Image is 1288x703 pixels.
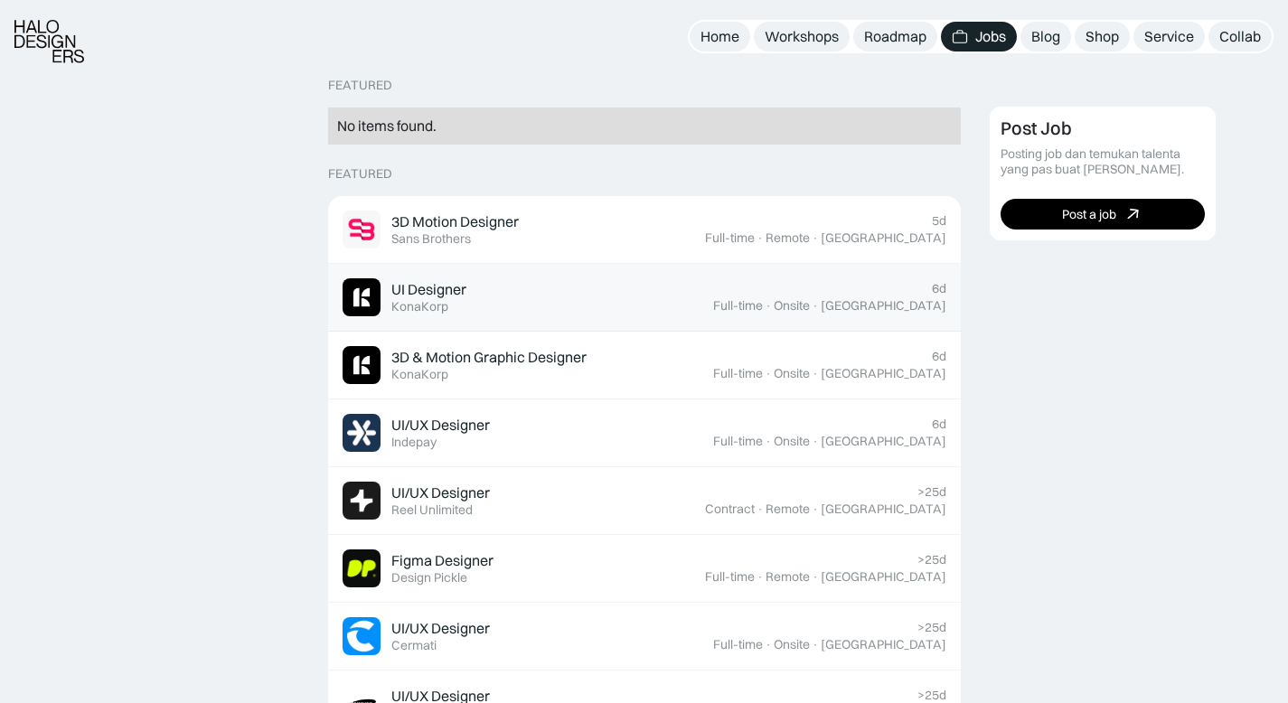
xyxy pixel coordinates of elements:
div: · [765,298,772,314]
div: Cermati [391,638,437,653]
div: Post Job [1001,117,1072,139]
div: · [812,298,819,314]
div: · [812,230,819,246]
div: Featured [328,166,392,182]
div: Jobs [975,27,1006,46]
div: Featured [328,78,392,93]
a: Job ImageUI/UX DesignerIndepay6dFull-time·Onsite·[GEOGRAPHIC_DATA] [328,399,961,467]
img: Job Image [343,617,381,655]
div: · [765,637,772,652]
a: Job Image3D & Motion Graphic DesignerKonaKorp6dFull-time·Onsite·[GEOGRAPHIC_DATA] [328,332,961,399]
div: Full-time [713,366,763,381]
div: Onsite [774,434,810,449]
div: 6d [932,349,946,364]
div: Collab [1219,27,1261,46]
div: · [812,366,819,381]
a: Post a job [1001,199,1205,230]
div: UI Designer [391,280,466,299]
div: Remote [766,230,810,246]
div: [GEOGRAPHIC_DATA] [821,434,946,449]
div: Design Pickle [391,570,467,586]
div: UI/UX Designer [391,483,490,502]
img: Job Image [343,482,381,520]
div: Full-time [713,298,763,314]
div: 3D Motion Designer [391,212,519,231]
a: Job ImageUI/UX DesignerCermati>25dFull-time·Onsite·[GEOGRAPHIC_DATA] [328,603,961,670]
div: Shop [1086,27,1119,46]
div: [GEOGRAPHIC_DATA] [821,637,946,652]
div: 3D & Motion Graphic Designer [391,348,587,367]
div: >25d [917,620,946,635]
div: · [812,434,819,449]
a: Service [1133,22,1205,52]
a: Job Image3D Motion DesignerSans Brothers5dFull-time·Remote·[GEOGRAPHIC_DATA] [328,196,961,264]
a: Job ImageFigma DesignerDesign Pickle>25dFull-time·Remote·[GEOGRAPHIC_DATA] [328,535,961,603]
div: UI/UX Designer [391,619,490,638]
a: Blog [1020,22,1071,52]
div: 6d [932,281,946,296]
div: Full-time [713,637,763,652]
div: · [812,501,819,517]
div: Full-time [713,434,763,449]
div: · [765,434,772,449]
div: Workshops [765,27,839,46]
div: · [812,569,819,585]
div: 5d [932,213,946,229]
div: Post a job [1062,207,1116,222]
div: · [812,637,819,652]
a: Workshops [754,22,850,52]
a: Jobs [941,22,1017,52]
img: Job Image [343,346,381,384]
div: >25d [917,552,946,567]
div: [GEOGRAPHIC_DATA] [821,366,946,381]
div: >25d [917,688,946,703]
img: Job Image [343,549,381,587]
img: Job Image [343,278,381,316]
div: Posting job dan temukan talenta yang pas buat [PERSON_NAME]. [1001,146,1205,177]
div: · [765,366,772,381]
img: Job Image [343,414,381,452]
div: KonaKorp [391,367,448,382]
div: UI/UX Designer [391,416,490,435]
div: Full-time [705,230,755,246]
div: Figma Designer [391,551,494,570]
div: · [757,230,764,246]
div: [GEOGRAPHIC_DATA] [821,230,946,246]
a: Shop [1075,22,1130,52]
div: Onsite [774,637,810,652]
div: Sans Brothers [391,231,471,247]
div: [GEOGRAPHIC_DATA] [821,501,946,517]
div: 6d [932,417,946,432]
div: Blog [1031,27,1060,46]
div: Contract [705,501,755,517]
a: Collab [1208,22,1272,52]
div: KonaKorp [391,299,448,314]
a: Job ImageUI/UX DesignerReel Unlimited>25dContract·Remote·[GEOGRAPHIC_DATA] [328,467,961,535]
div: Reel Unlimited [391,502,473,518]
div: Roadmap [864,27,926,46]
div: Remote [766,569,810,585]
div: Onsite [774,298,810,314]
div: [GEOGRAPHIC_DATA] [821,298,946,314]
a: Roadmap [853,22,937,52]
div: No items found. [337,117,952,136]
div: Full-time [705,569,755,585]
div: · [757,501,764,517]
div: · [757,569,764,585]
div: >25d [917,484,946,500]
img: Job Image [343,211,381,248]
a: Home [690,22,750,52]
div: [GEOGRAPHIC_DATA] [821,569,946,585]
div: Service [1144,27,1194,46]
div: Remote [766,501,810,517]
a: Job ImageUI DesignerKonaKorp6dFull-time·Onsite·[GEOGRAPHIC_DATA] [328,264,961,332]
div: Home [700,27,739,46]
div: Indepay [391,435,437,450]
div: Onsite [774,366,810,381]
